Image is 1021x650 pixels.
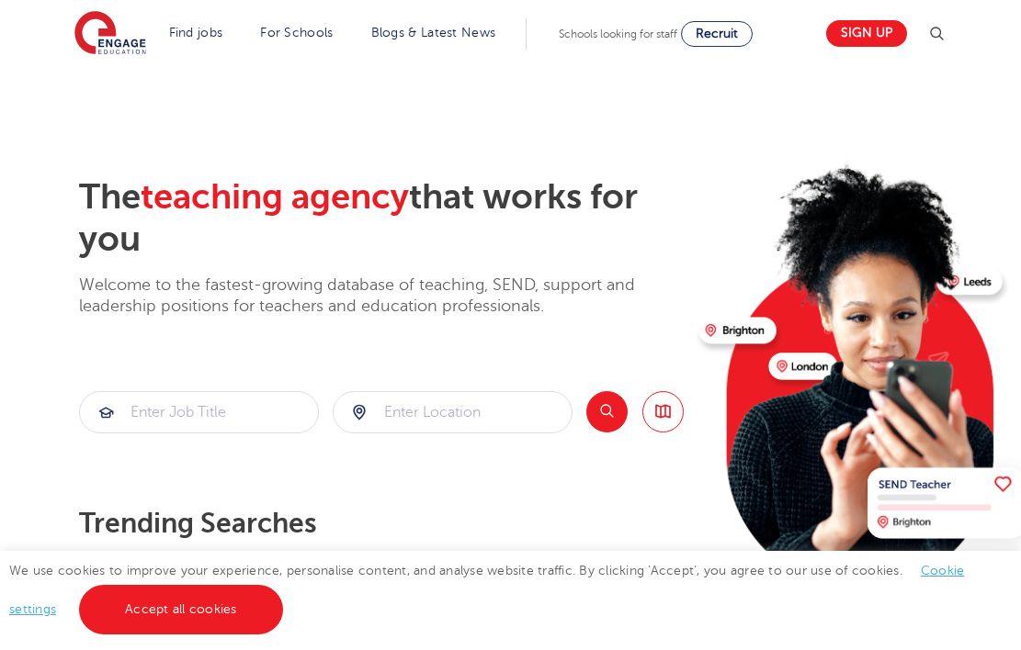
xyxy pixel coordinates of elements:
[169,26,223,39] a: Find jobs
[586,391,628,432] button: Search
[333,391,573,433] div: Submit
[79,585,283,634] a: Accept all cookies
[826,20,907,47] a: Sign up
[79,391,319,433] div: Submit
[141,177,409,217] span: teaching agency
[334,392,572,432] input: Submit
[79,275,684,318] p: Welcome to the fastest-growing database of teaching, SEND, support and leadership positions for t...
[559,28,677,40] span: Schools looking for staff
[696,27,738,40] span: Recruit
[79,176,684,261] h2: The that works for you
[371,26,496,39] a: Blogs & Latest News
[80,392,318,432] input: Submit
[260,26,333,39] a: For Schools
[681,21,753,47] a: Recruit
[74,11,146,57] img: Engage Education
[79,507,684,540] p: Trending searches
[9,564,964,616] span: We use cookies to improve your experience, personalise content, and analyse website traffic. By c...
